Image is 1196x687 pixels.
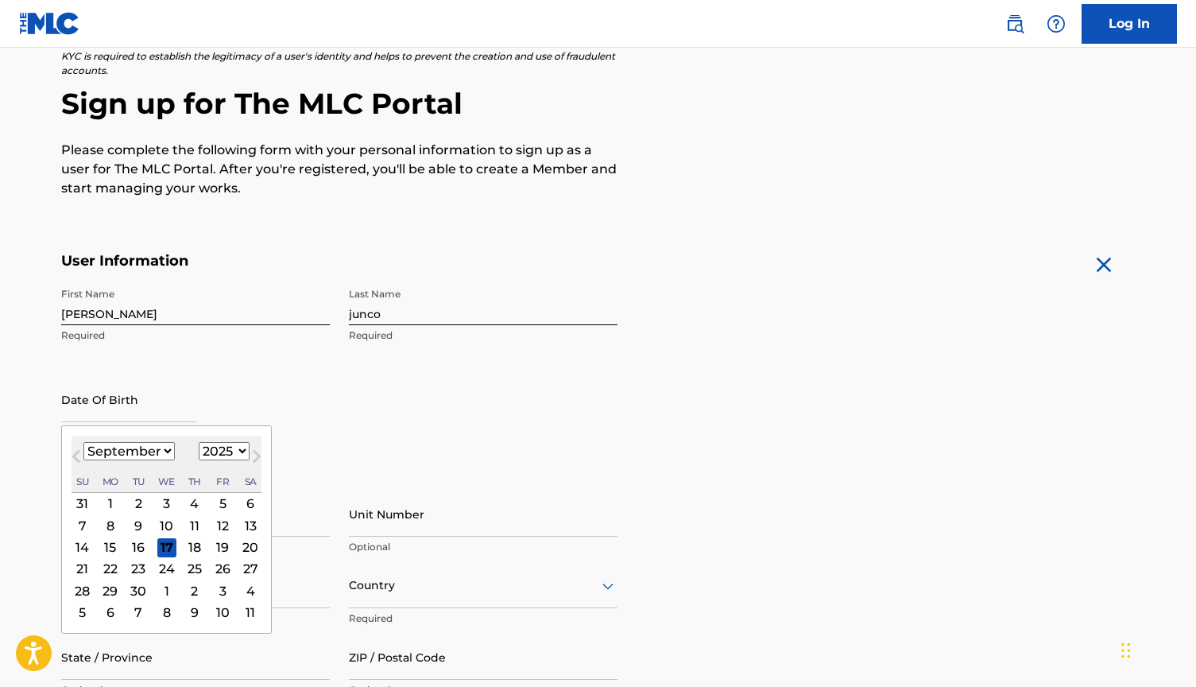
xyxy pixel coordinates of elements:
[157,603,176,622] div: Choose Wednesday, October 8th, 2025
[184,472,203,491] div: Thursday
[1117,611,1196,687] iframe: Chat Widget
[184,516,203,535] div: Choose Thursday, September 11th, 2025
[213,581,232,600] div: Choose Friday, October 3rd, 2025
[61,328,330,343] p: Required
[61,425,272,634] div: Choose Date
[213,516,232,535] div: Choose Friday, September 12th, 2025
[349,611,617,626] p: Required
[64,447,89,472] button: Previous Month
[1040,8,1072,40] div: Help
[100,516,119,535] div: Choose Monday, September 8th, 2025
[100,559,119,578] div: Choose Monday, September 22nd, 2025
[184,538,203,557] div: Choose Thursday, September 18th, 2025
[184,581,203,600] div: Choose Thursday, October 2nd, 2025
[241,472,260,491] div: Saturday
[72,538,91,557] div: Choose Sunday, September 14th, 2025
[1005,14,1024,33] img: search
[213,494,232,513] div: Choose Friday, September 5th, 2025
[1082,4,1177,44] a: Log In
[213,538,232,557] div: Choose Friday, September 19th, 2025
[184,603,203,622] div: Choose Thursday, October 9th, 2025
[61,86,1136,122] h2: Sign up for The MLC Portal
[100,581,119,600] div: Choose Monday, September 29th, 2025
[72,493,261,623] div: Month September, 2025
[213,559,232,578] div: Choose Friday, September 26th, 2025
[100,472,119,491] div: Monday
[349,540,617,554] p: Optional
[213,603,232,622] div: Choose Friday, October 10th, 2025
[61,252,617,270] h5: User Information
[129,472,148,491] div: Tuesday
[72,516,91,535] div: Choose Sunday, September 7th, 2025
[241,538,260,557] div: Choose Saturday, September 20th, 2025
[129,581,148,600] div: Choose Tuesday, September 30th, 2025
[72,559,91,578] div: Choose Sunday, September 21st, 2025
[241,559,260,578] div: Choose Saturday, September 27th, 2025
[157,472,176,491] div: Wednesday
[213,472,232,491] div: Friday
[1047,14,1066,33] img: help
[157,494,176,513] div: Choose Wednesday, September 3rd, 2025
[100,603,119,622] div: Choose Monday, October 6th, 2025
[72,472,91,491] div: Sunday
[61,474,1136,492] h5: Personal Address
[129,516,148,535] div: Choose Tuesday, September 9th, 2025
[244,447,269,472] button: Next Month
[241,516,260,535] div: Choose Saturday, September 13th, 2025
[349,328,617,343] p: Required
[184,494,203,513] div: Choose Thursday, September 4th, 2025
[241,494,260,513] div: Choose Saturday, September 6th, 2025
[157,581,176,600] div: Choose Wednesday, October 1st, 2025
[129,494,148,513] div: Choose Tuesday, September 2nd, 2025
[100,494,119,513] div: Choose Monday, September 1st, 2025
[999,8,1031,40] a: Public Search
[72,494,91,513] div: Choose Sunday, August 31st, 2025
[72,581,91,600] div: Choose Sunday, September 28th, 2025
[157,559,176,578] div: Choose Wednesday, September 24th, 2025
[157,538,176,557] div: Choose Wednesday, September 17th, 2025
[157,516,176,535] div: Choose Wednesday, September 10th, 2025
[61,141,617,198] p: Please complete the following form with your personal information to sign up as a user for The ML...
[129,538,148,557] div: Choose Tuesday, September 16th, 2025
[72,603,91,622] div: Choose Sunday, October 5th, 2025
[100,538,119,557] div: Choose Monday, September 15th, 2025
[129,603,148,622] div: Choose Tuesday, October 7th, 2025
[61,35,617,78] p: The MLC uses identity verification before a user is registered to comply with Know Your Customer ...
[241,581,260,600] div: Choose Saturday, October 4th, 2025
[184,559,203,578] div: Choose Thursday, September 25th, 2025
[1121,627,1131,674] div: Drag
[1091,252,1117,278] img: close
[19,12,80,35] img: MLC Logo
[241,603,260,622] div: Choose Saturday, October 11th, 2025
[129,559,148,578] div: Choose Tuesday, September 23rd, 2025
